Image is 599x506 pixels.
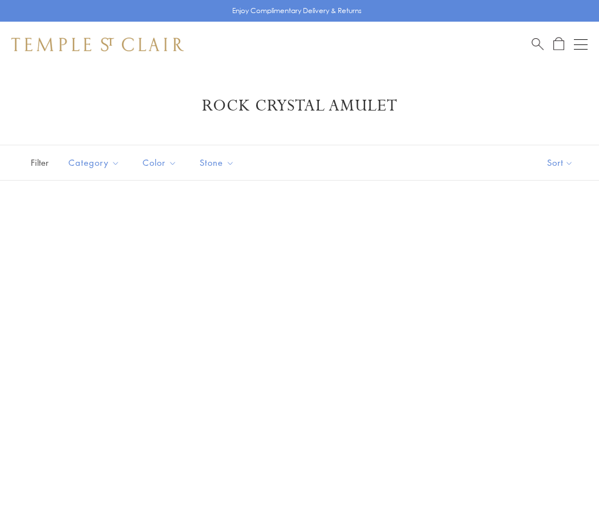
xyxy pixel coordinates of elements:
[532,37,544,51] a: Search
[63,156,128,170] span: Category
[574,38,588,51] button: Open navigation
[553,37,564,51] a: Open Shopping Bag
[194,156,243,170] span: Stone
[29,96,570,116] h1: Rock Crystal Amulet
[232,5,362,17] p: Enjoy Complimentary Delivery & Returns
[191,150,243,176] button: Stone
[11,38,184,51] img: Temple St. Clair
[521,145,599,180] button: Show sort by
[60,150,128,176] button: Category
[137,156,185,170] span: Color
[134,150,185,176] button: Color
